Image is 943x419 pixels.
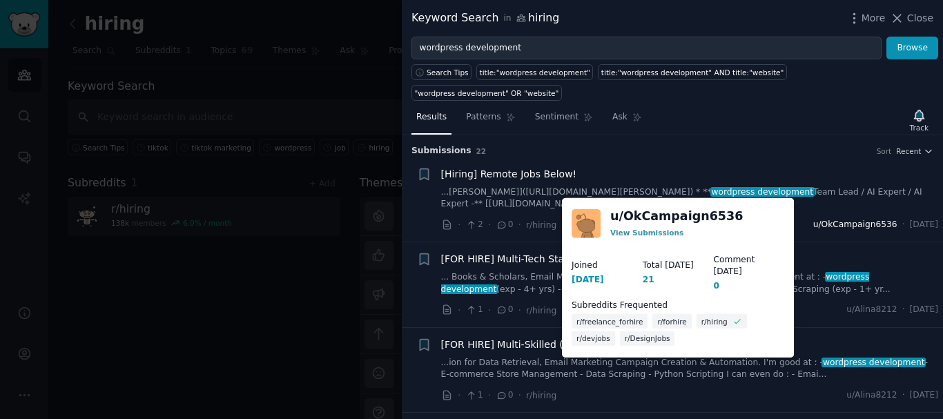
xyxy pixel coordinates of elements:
[713,253,784,277] dt: Comment [DATE]
[701,316,728,326] span: r/hiring
[458,217,460,232] span: ·
[526,220,556,230] span: r/hiring
[598,64,787,80] a: title:"wordpress development" AND title:"website"
[496,389,513,402] span: 0
[518,388,521,402] span: ·
[846,389,897,402] span: u/Alina8212
[572,300,784,312] dt: Subreddits Frequented
[902,304,905,316] span: ·
[643,274,654,286] div: 21
[458,388,460,402] span: ·
[488,388,491,402] span: ·
[910,389,938,402] span: [DATE]
[441,338,751,352] a: [FOR HIRE] Multi-Skilled (Wordpress, Python, PowerBI and More)
[610,228,683,236] a: View Submissions
[465,304,483,316] span: 1
[476,64,593,80] a: title:"wordpress development"
[657,316,686,326] span: r/forhire
[902,389,905,402] span: ·
[458,303,460,318] span: ·
[411,37,882,60] input: Try a keyword related to your business
[411,64,471,80] button: Search Tips
[465,219,483,231] span: 2
[488,217,491,232] span: ·
[526,306,556,315] span: r/hiring
[441,272,870,294] span: wordpress development
[476,147,487,155] span: 22
[503,12,511,25] span: in
[576,333,610,343] span: r/devjobs
[411,145,471,157] span: Submission s
[710,187,815,197] span: wordpress development
[862,11,886,26] span: More
[886,37,938,60] button: Browse
[822,358,926,367] span: wordpress development
[441,186,939,211] a: ...[PERSON_NAME]]([URL][DOMAIN_NAME][PERSON_NAME]) * **wordpress developmentTeam Lead / AI Expert...
[877,146,892,156] div: Sort
[415,88,559,98] div: "wordpress development" OR "website"
[441,271,939,295] a: ... Books & Scholars, Email Marketing Campaign Creation & Automation. I'm excellent at : -wordpre...
[572,209,601,238] img: OkCampaign6536
[496,304,513,316] span: 0
[441,357,939,381] a: ...ion for Data Retrieval, Email Marketing Campaign Creation & Automation. I'm good at : -wordpre...
[416,111,447,124] span: Results
[518,217,521,232] span: ·
[625,333,670,343] span: r/DesignJobs
[896,146,933,156] button: Recent
[411,106,451,135] a: Results
[902,219,905,231] span: ·
[518,303,521,318] span: ·
[813,219,897,231] span: u/OkCampaign6536
[488,303,491,318] span: ·
[643,260,714,272] dt: Total [DATE]
[572,274,604,286] div: [DATE]
[427,68,469,77] span: Search Tips
[601,68,784,77] div: title:"wordpress development" AND title:"website"
[896,146,921,156] span: Recent
[905,106,933,135] button: Track
[530,106,598,135] a: Sentiment
[441,167,577,182] a: [Hiring] Remote Jobs Below!
[910,123,929,133] div: Track
[847,11,886,26] button: More
[526,391,556,400] span: r/hiring
[890,11,933,26] button: Close
[910,304,938,316] span: [DATE]
[411,10,559,27] div: Keyword Search hiring
[607,106,647,135] a: Ask
[846,304,897,316] span: u/Alina8212
[576,316,643,326] span: r/freelance_forhire
[610,208,743,225] a: u/OkCampaign6536
[461,106,520,135] a: Patterns
[535,111,579,124] span: Sentiment
[713,280,719,293] div: 0
[466,111,500,124] span: Patterns
[480,68,590,77] div: title:"wordpress development"
[496,219,513,231] span: 0
[441,252,714,266] a: [FOR HIRE] Multi-Tech Stack Geek With Good Experience
[572,260,643,272] dt: Joined
[907,11,933,26] span: Close
[411,85,562,101] a: "wordpress development" OR "website"
[910,219,938,231] span: [DATE]
[612,111,628,124] span: Ask
[465,389,483,402] span: 1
